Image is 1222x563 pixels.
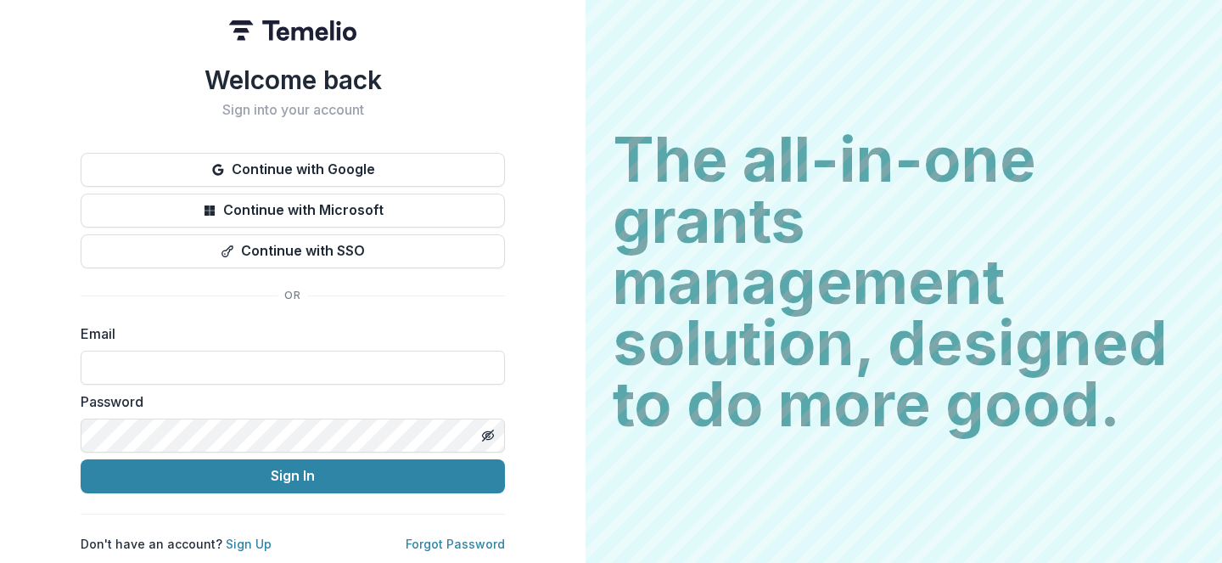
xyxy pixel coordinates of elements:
[406,537,505,551] a: Forgot Password
[81,391,495,412] label: Password
[81,102,505,118] h2: Sign into your account
[229,20,356,41] img: Temelio
[81,194,505,228] button: Continue with Microsoft
[226,537,272,551] a: Sign Up
[81,65,505,95] h1: Welcome back
[81,153,505,187] button: Continue with Google
[81,459,505,493] button: Sign In
[81,234,505,268] button: Continue with SSO
[81,324,495,344] label: Email
[81,535,272,553] p: Don't have an account?
[474,422,502,449] button: Toggle password visibility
